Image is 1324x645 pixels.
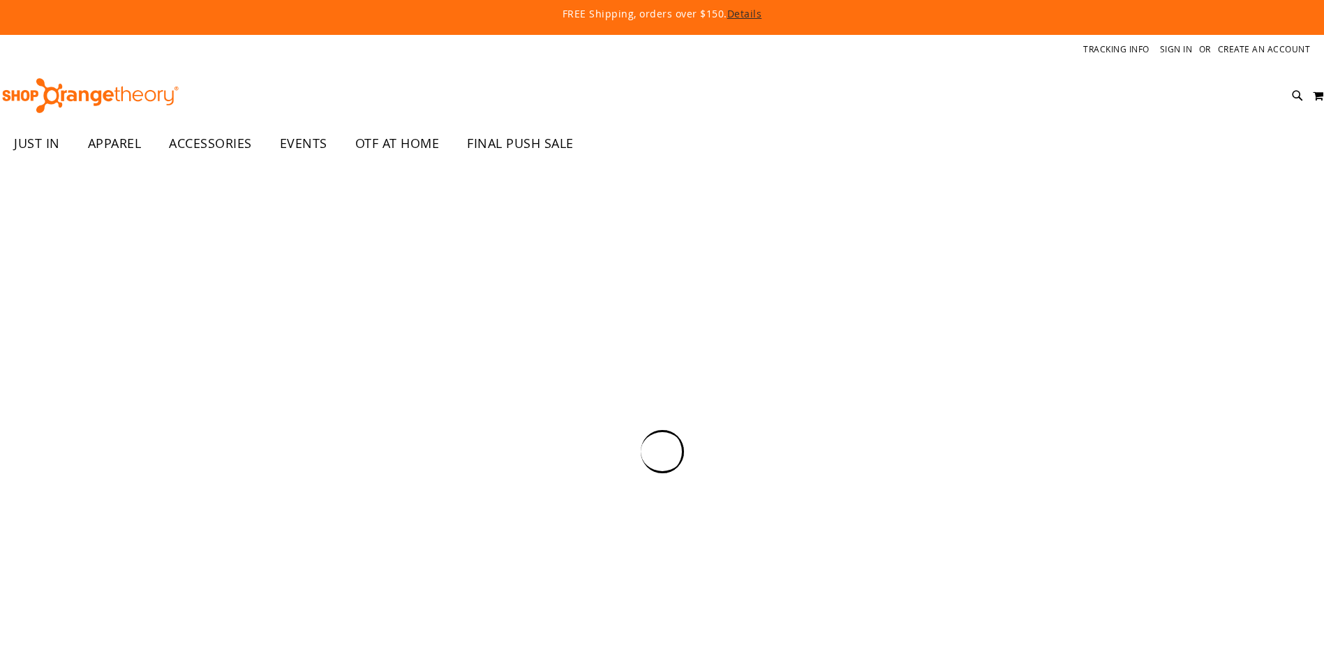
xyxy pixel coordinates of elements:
a: APPAREL [74,128,156,160]
span: JUST IN [14,128,60,159]
a: EVENTS [266,128,341,160]
a: Tracking Info [1083,43,1150,55]
span: OTF AT HOME [355,128,440,159]
span: EVENTS [280,128,327,159]
a: Sign In [1160,43,1193,55]
a: FINAL PUSH SALE [453,128,588,160]
p: FREE Shipping, orders over $150. [243,7,1080,21]
a: Create an Account [1218,43,1311,55]
a: Details [727,7,762,20]
a: ACCESSORIES [155,128,266,160]
span: APPAREL [88,128,142,159]
a: OTF AT HOME [341,128,454,160]
span: FINAL PUSH SALE [467,128,574,159]
span: ACCESSORIES [169,128,252,159]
